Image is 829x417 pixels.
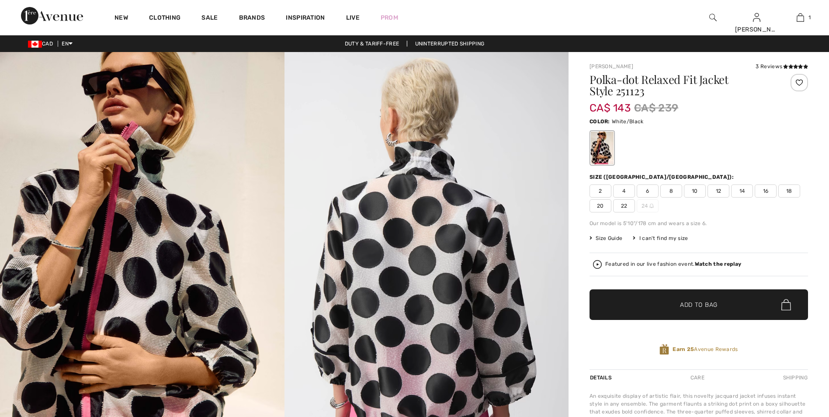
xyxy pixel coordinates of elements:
[660,184,682,198] span: 8
[590,199,611,212] span: 20
[590,234,622,242] span: Size Guide
[781,370,808,386] div: Shipping
[797,12,804,23] img: My Bag
[756,63,808,70] div: 3 Reviews
[590,173,735,181] div: Size ([GEOGRAPHIC_DATA]/[GEOGRAPHIC_DATA]):
[755,184,777,198] span: 16
[633,234,688,242] div: I can't find my size
[637,184,659,198] span: 6
[590,184,611,198] span: 2
[28,41,42,48] img: Canadian Dollar
[286,14,325,23] span: Inspiration
[781,299,791,310] img: Bag.svg
[753,13,760,21] a: Sign In
[808,14,811,21] span: 1
[590,63,633,69] a: [PERSON_NAME]
[62,41,73,47] span: EN
[683,370,712,386] div: Care
[591,132,614,164] div: White/Black
[612,118,643,125] span: White/Black
[149,14,180,23] a: Clothing
[735,25,778,34] div: [PERSON_NAME]
[239,14,265,23] a: Brands
[114,14,128,23] a: New
[613,184,635,198] span: 4
[613,199,635,212] span: 22
[201,14,218,23] a: Sale
[779,12,822,23] a: 1
[381,13,398,22] a: Prom
[649,204,654,208] img: ring-m.svg
[680,300,718,309] span: Add to Bag
[731,184,753,198] span: 14
[708,184,729,198] span: 12
[634,100,678,116] span: CA$ 239
[673,346,694,352] strong: Earn 25
[28,41,56,47] span: CAD
[593,260,602,269] img: Watch the replay
[695,261,742,267] strong: Watch the replay
[590,370,614,386] div: Details
[709,12,717,23] img: search the website
[637,199,659,212] span: 24
[21,7,83,24] img: 1ère Avenue
[659,344,669,355] img: Avenue Rewards
[684,184,706,198] span: 10
[778,184,800,198] span: 18
[590,93,631,114] span: CA$ 143
[346,13,360,22] a: Live
[590,118,610,125] span: Color:
[605,261,741,267] div: Featured in our live fashion event.
[673,345,738,353] span: Avenue Rewards
[590,219,808,227] div: Our model is 5'10"/178 cm and wears a size 6.
[590,289,808,320] button: Add to Bag
[753,12,760,23] img: My Info
[590,74,772,97] h1: Polka-dot Relaxed Fit Jacket Style 251123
